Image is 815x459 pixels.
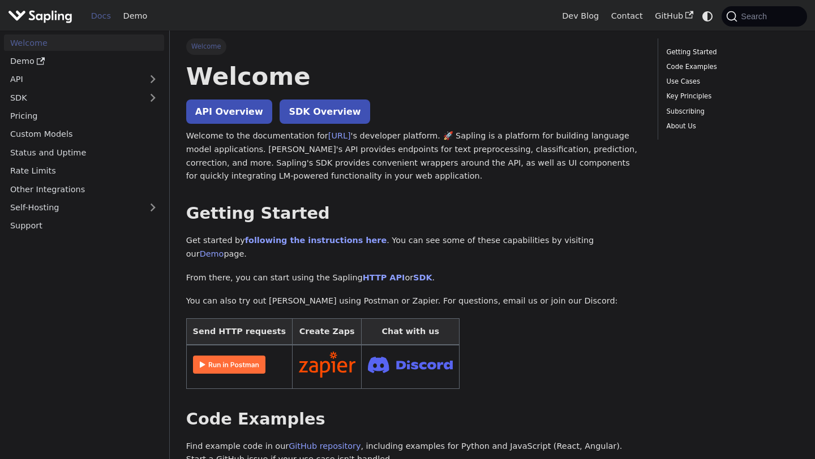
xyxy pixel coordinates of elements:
[8,8,72,24] img: Sapling.ai
[186,129,642,183] p: Welcome to the documentation for 's developer platform. 🚀 Sapling is a platform for building lang...
[700,8,716,24] button: Switch between dark and light mode (currently system mode)
[85,7,117,25] a: Docs
[186,203,642,224] h2: Getting Started
[667,62,795,72] a: Code Examples
[200,249,224,258] a: Demo
[186,38,642,54] nav: Breadcrumbs
[4,89,141,106] a: SDK
[4,71,141,88] a: API
[667,121,795,132] a: About Us
[299,352,355,378] img: Connect in Zapier
[722,6,807,27] button: Search (Command+K)
[667,91,795,102] a: Key Principles
[363,273,405,282] a: HTTP API
[556,7,604,25] a: Dev Blog
[4,144,164,161] a: Status and Uptime
[605,7,649,25] a: Contact
[737,12,774,21] span: Search
[280,99,370,124] a: SDK Overview
[4,200,164,216] a: Self-Hosting
[186,271,642,285] p: From there, you can start using the Sapling or .
[186,295,642,308] p: You can also try out [PERSON_NAME] using Postman or Zapier. For questions, email us or join our D...
[289,441,361,451] a: GitHub repository
[4,34,164,51] a: Welcome
[117,7,153,25] a: Demo
[667,47,795,58] a: Getting Started
[186,61,642,92] h1: Welcome
[186,234,642,261] p: Get started by . You can see some of these capabilities by visiting our page.
[667,106,795,117] a: Subscribing
[8,8,76,24] a: Sapling.aiSapling.ai
[141,89,164,106] button: Expand sidebar category 'SDK'
[649,7,699,25] a: GitHub
[4,163,164,179] a: Rate Limits
[292,319,362,345] th: Create Zaps
[362,319,460,345] th: Chat with us
[4,181,164,197] a: Other Integrations
[186,99,272,124] a: API Overview
[328,131,351,140] a: [URL]
[667,76,795,87] a: Use Cases
[413,273,432,282] a: SDK
[4,218,164,234] a: Support
[4,53,164,70] a: Demo
[186,409,642,430] h2: Code Examples
[193,356,265,374] img: Run in Postman
[368,353,453,376] img: Join Discord
[4,108,164,124] a: Pricing
[186,319,292,345] th: Send HTTP requests
[245,236,387,245] a: following the instructions here
[4,126,164,142] a: Custom Models
[186,38,226,54] span: Welcome
[141,71,164,88] button: Expand sidebar category 'API'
